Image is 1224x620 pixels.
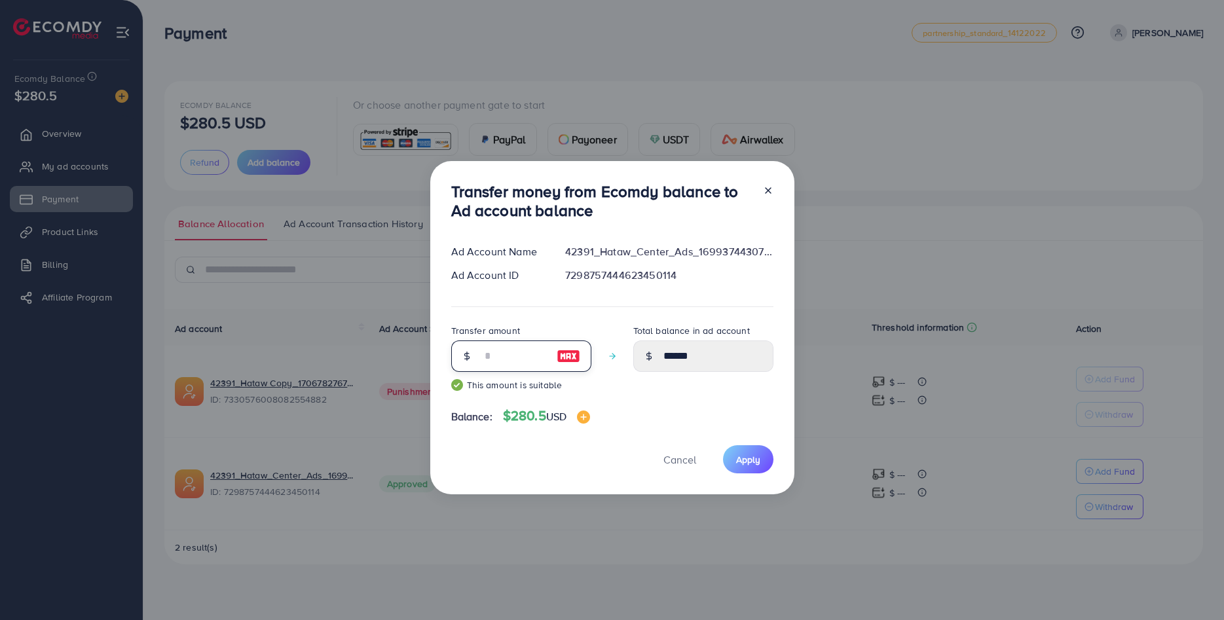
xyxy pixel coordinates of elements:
[546,409,566,424] span: USD
[647,445,713,473] button: Cancel
[577,410,590,424] img: image
[451,409,492,424] span: Balance:
[633,324,750,337] label: Total balance in ad account
[451,379,463,391] img: guide
[557,348,580,364] img: image
[1168,561,1214,610] iframe: Chat
[736,453,760,466] span: Apply
[663,452,696,467] span: Cancel
[441,268,555,283] div: Ad Account ID
[451,182,752,220] h3: Transfer money from Ecomdy balance to Ad account balance
[555,244,783,259] div: 42391_Hataw_Center_Ads_1699374430760
[555,268,783,283] div: 7298757444623450114
[503,408,590,424] h4: $280.5
[451,324,520,337] label: Transfer amount
[441,244,555,259] div: Ad Account Name
[723,445,773,473] button: Apply
[451,378,591,392] small: This amount is suitable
